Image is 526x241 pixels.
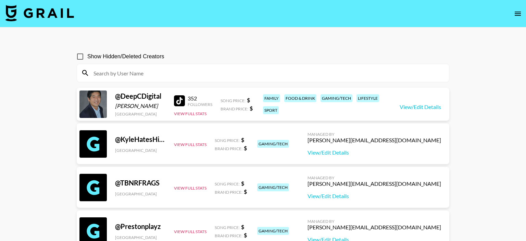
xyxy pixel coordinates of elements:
button: View Full Stats [174,185,206,191]
button: View Full Stats [174,142,206,147]
div: [GEOGRAPHIC_DATA] [115,148,166,153]
span: Show Hidden/Deleted Creators [87,52,164,61]
div: family [263,94,280,102]
strong: $ [244,188,247,195]
div: @ KyleHatesHiking [115,135,166,144]
div: gaming/tech [257,183,289,191]
span: Brand Price: [221,106,248,111]
div: [PERSON_NAME][EMAIL_ADDRESS][DOMAIN_NAME] [308,224,441,231]
div: [PERSON_NAME][EMAIL_ADDRESS][DOMAIN_NAME] [308,137,441,144]
div: Followers [188,102,212,107]
div: @ Prestonplayz [115,222,166,231]
div: [GEOGRAPHIC_DATA] [115,191,166,196]
div: [PERSON_NAME] [115,103,166,109]
button: View Full Stats [174,229,206,234]
div: lifestyle [356,94,379,102]
div: Managed By [308,132,441,137]
div: @ DeepCDigital [115,92,166,100]
span: Brand Price: [215,146,242,151]
div: gaming/tech [257,227,289,235]
span: Song Price: [221,98,246,103]
button: View Full Stats [174,111,206,116]
div: 352 [188,95,212,102]
button: open drawer [511,7,525,21]
strong: $ [250,105,253,111]
div: [GEOGRAPHIC_DATA] [115,235,166,240]
div: gaming/tech [257,140,289,148]
span: Song Price: [215,138,240,143]
div: [GEOGRAPHIC_DATA] [115,111,166,117]
strong: $ [241,224,244,230]
div: gaming/tech [321,94,352,102]
div: [PERSON_NAME][EMAIL_ADDRESS][DOMAIN_NAME] [308,180,441,187]
a: View/Edit Details [400,104,441,110]
strong: $ [241,180,244,186]
div: @ TBNRFRAGS [115,179,166,187]
strong: $ [241,136,244,143]
span: Brand Price: [215,233,242,238]
span: Brand Price: [215,190,242,195]
img: Grail Talent [5,5,74,21]
span: Song Price: [215,181,240,186]
strong: $ [247,97,250,103]
strong: $ [244,232,247,238]
div: Managed By [308,175,441,180]
div: Managed By [308,219,441,224]
strong: $ [244,145,247,151]
div: sport [263,106,279,114]
a: View/Edit Details [308,149,441,156]
div: food & drink [284,94,316,102]
span: Song Price: [215,225,240,230]
a: View/Edit Details [308,193,441,200]
input: Search by User Name [89,68,445,79]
